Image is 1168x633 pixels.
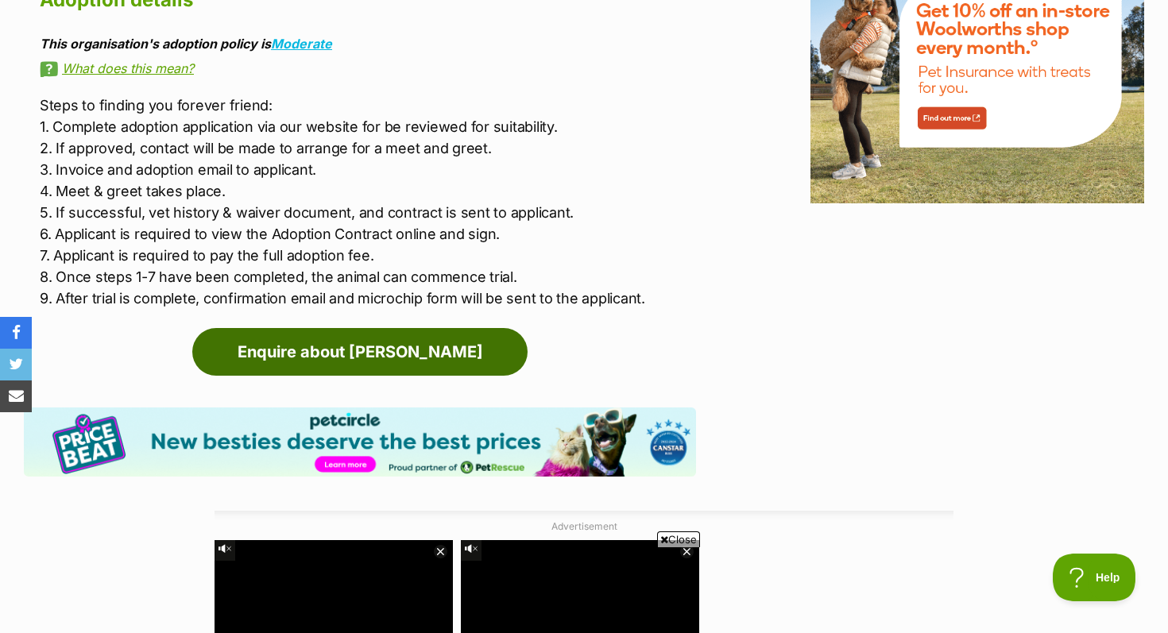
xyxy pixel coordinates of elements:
iframe: Help Scout Beacon - Open [1053,554,1136,601]
a: Moderate [271,36,332,52]
a: Enquire about [PERSON_NAME] [192,328,528,376]
p: Steps to finding you forever friend: 1. Complete adoption application via our website for be revi... [40,95,696,309]
img: Pet Circle promo banner [24,407,696,477]
div: This organisation's adoption policy is [40,37,696,51]
iframe: Advertisement [295,554,873,625]
span: Close [657,531,700,547]
a: What does this mean? [40,61,696,75]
